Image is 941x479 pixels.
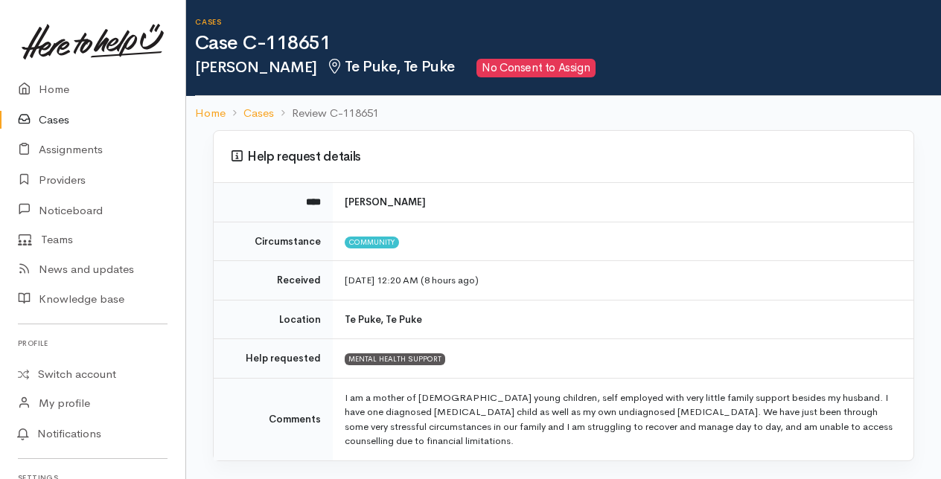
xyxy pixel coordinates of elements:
[195,59,941,77] h2: [PERSON_NAME]
[476,59,596,77] span: No Consent to Assign
[345,313,422,326] b: Te Puke, Te Puke
[345,237,399,248] span: Community
[214,300,333,339] td: Location
[195,105,226,122] a: Home
[232,150,896,164] h3: Help request details
[214,378,333,460] td: Comments
[18,333,168,353] h6: Profile
[195,18,941,26] h6: Cases
[243,105,274,122] a: Cases
[195,33,941,54] h1: Case C-118651
[333,261,913,300] td: [DATE] 12:20 AM (8 hours ago)
[326,57,455,76] span: Te Puke, Te Puke
[345,196,426,208] b: [PERSON_NAME]
[345,353,445,365] div: MENTAL HEALTH SUPPORT
[274,105,379,122] li: Review C-118651
[214,339,333,379] td: Help requested
[186,96,941,131] nav: breadcrumb
[214,222,333,261] td: Circumstance
[333,378,913,460] td: I am a mother of [DEMOGRAPHIC_DATA] young children, self employed with very little family support...
[214,261,333,300] td: Received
